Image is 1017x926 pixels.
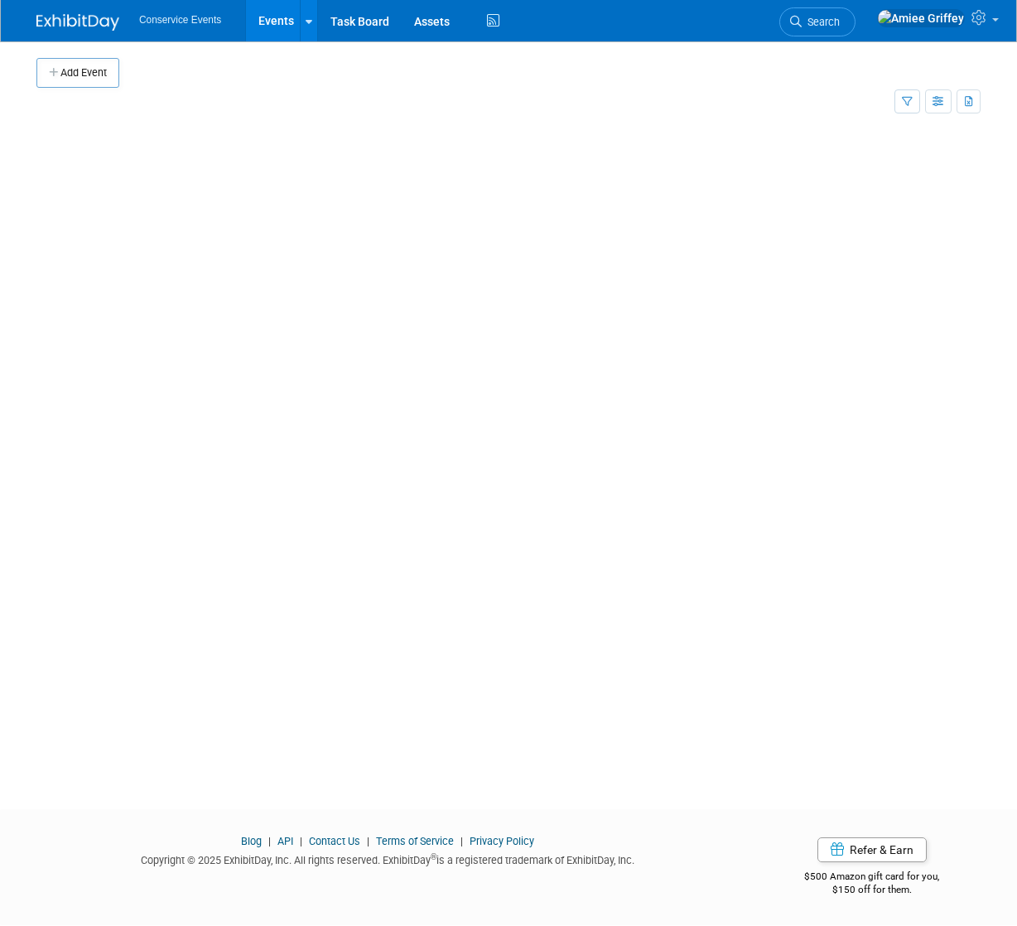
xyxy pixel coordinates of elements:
img: ExhibitDay [36,14,119,31]
div: $500 Amazon gift card for you, [764,859,981,897]
img: Amiee Griffey [877,9,965,27]
a: Terms of Service [376,835,454,847]
span: Search [802,16,840,28]
a: Privacy Policy [470,835,534,847]
sup: ® [431,852,436,861]
a: Blog [241,835,262,847]
div: $150 off for them. [764,883,981,897]
a: Contact Us [309,835,360,847]
a: Search [779,7,856,36]
span: | [264,835,275,847]
a: API [277,835,293,847]
button: Add Event [36,58,119,88]
div: Copyright © 2025 ExhibitDay, Inc. All rights reserved. ExhibitDay is a registered trademark of Ex... [36,849,739,868]
span: | [296,835,306,847]
span: | [456,835,467,847]
span: | [363,835,374,847]
a: Refer & Earn [817,837,927,862]
span: Conservice Events [139,14,221,26]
